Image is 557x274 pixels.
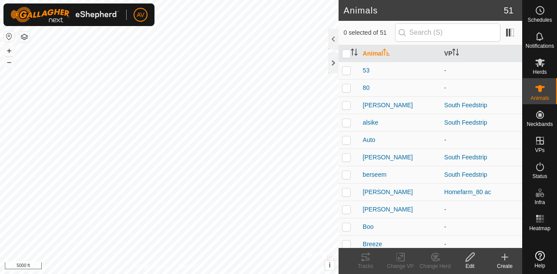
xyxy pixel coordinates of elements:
[444,188,491,195] a: Homefarm_80 ac
[527,122,553,127] span: Neckbands
[535,148,544,153] span: VPs
[487,262,522,270] div: Create
[444,171,487,178] a: South Feedstrip
[534,263,545,268] span: Help
[529,226,550,231] span: Heatmap
[363,188,413,197] span: [PERSON_NAME]
[363,170,386,179] span: berseem
[344,28,395,37] span: 0 selected of 51
[444,67,446,74] app-display-virtual-paddock-transition: -
[4,31,14,42] button: Reset Map
[383,50,390,57] p-sorticon: Activate to sort
[363,153,413,162] span: [PERSON_NAME]
[534,200,545,205] span: Infra
[444,84,446,91] app-display-virtual-paddock-transition: -
[527,17,552,23] span: Schedules
[444,136,446,143] app-display-virtual-paddock-transition: -
[4,57,14,67] button: –
[363,83,370,92] span: 80
[444,154,487,161] a: South Feedstrip
[344,5,504,16] h2: Animals
[532,174,547,179] span: Status
[523,248,557,272] a: Help
[418,262,453,270] div: Change Herd
[348,262,383,270] div: Tracks
[395,23,500,42] input: Search (S)
[526,43,554,49] span: Notifications
[363,101,413,110] span: [PERSON_NAME]
[178,263,203,271] a: Contact Us
[137,10,144,20] span: AV
[452,50,459,57] p-sorticon: Activate to sort
[533,69,547,75] span: Herds
[363,135,376,145] span: Auto
[325,261,335,270] button: i
[135,263,168,271] a: Privacy Policy
[444,206,446,213] app-display-virtual-paddock-transition: -
[4,46,14,56] button: +
[329,261,330,269] span: i
[444,223,446,230] app-display-virtual-paddock-transition: -
[453,262,487,270] div: Edit
[441,45,522,62] th: VP
[530,96,549,101] span: Animals
[351,50,358,57] p-sorticon: Activate to sort
[363,205,413,214] span: [PERSON_NAME]
[359,45,441,62] th: Animal
[444,102,487,109] a: South Feedstrip
[444,119,487,126] a: South Feedstrip
[19,32,30,42] button: Map Layers
[363,240,382,249] span: Breeze
[363,66,370,75] span: 53
[504,4,513,17] span: 51
[10,7,119,23] img: Gallagher Logo
[383,262,418,270] div: Change VP
[363,222,374,231] span: Boo
[363,118,379,127] span: alsike
[444,241,446,248] app-display-virtual-paddock-transition: -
